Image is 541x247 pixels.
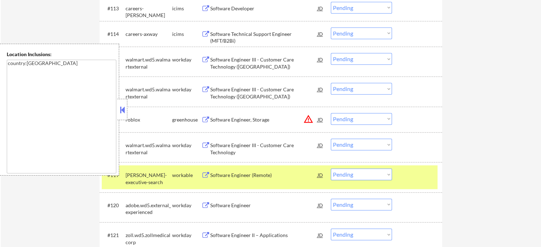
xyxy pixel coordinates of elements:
div: workday [172,142,201,149]
div: Software Engineer III - Customer Care Technology [210,142,318,156]
div: JD [317,53,324,66]
div: Software Engineer [210,202,318,209]
div: Software Technical Support Engineer (MFT/B2Bi) [210,31,318,44]
div: #121 [107,232,120,239]
div: Software Engineer III - Customer Care Technology ([GEOGRAPHIC_DATA]) [210,56,318,70]
div: Location Inclusions: [7,51,116,58]
div: walmart.wd5.walmartexternal [126,142,172,156]
div: workday [172,86,201,93]
div: Software Engineer III - Customer Care Technology ([GEOGRAPHIC_DATA]) [210,86,318,100]
div: workday [172,232,201,239]
button: warning_amber [303,114,313,124]
div: #120 [107,202,120,209]
div: JD [317,27,324,40]
div: #113 [107,5,120,12]
div: workday [172,202,201,209]
div: JD [317,113,324,126]
div: workday [172,56,201,63]
div: icims [172,31,201,38]
div: Software Engineer, Storage [210,116,318,123]
div: Software Developer [210,5,318,12]
div: icims [172,5,201,12]
div: Software Engineer (Remote) [210,172,318,179]
div: workable [172,172,201,179]
div: JD [317,2,324,15]
div: JD [317,139,324,151]
div: [PERSON_NAME]-executive-search [126,172,172,186]
div: JD [317,83,324,96]
div: JD [317,199,324,211]
div: #114 [107,31,120,38]
div: greenhouse [172,116,201,123]
div: Software Engineer II – Applications [210,232,318,239]
div: adobe.wd5.external_experienced [126,202,172,216]
div: walmart.wd5.walmartexternal [126,86,172,100]
div: roblox [126,116,172,123]
div: zoll.wd5.zollmedicalcorp [126,232,172,246]
div: JD [317,229,324,241]
div: careers-[PERSON_NAME] [126,5,172,19]
div: walmart.wd5.walmartexternal [126,56,172,70]
div: JD [317,168,324,181]
div: careers-axway [126,31,172,38]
